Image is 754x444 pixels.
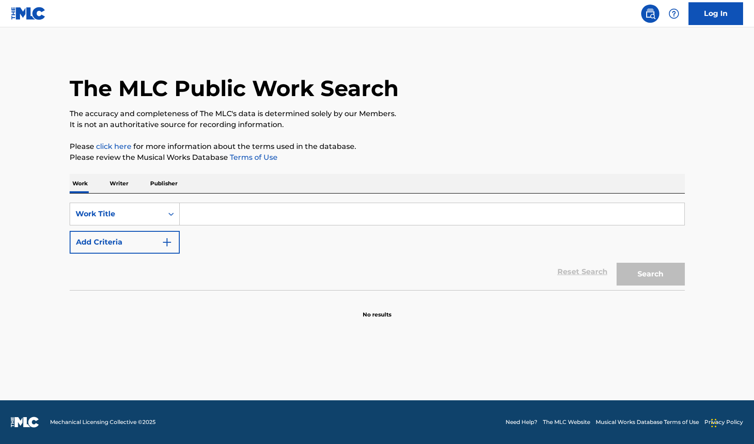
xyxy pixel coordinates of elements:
[147,174,180,193] p: Publisher
[70,203,685,290] form: Search Form
[596,418,699,426] a: Musical Works Database Terms of Use
[107,174,131,193] p: Writer
[96,142,132,151] a: click here
[11,417,39,428] img: logo
[70,119,685,130] p: It is not an authoritative source for recording information.
[711,409,717,437] div: Drag
[641,5,659,23] a: Public Search
[228,153,278,162] a: Terms of Use
[506,418,537,426] a: Need Help?
[363,300,391,319] p: No results
[70,75,399,102] h1: The MLC Public Work Search
[70,152,685,163] p: Please review the Musical Works Database
[665,5,683,23] div: Help
[688,2,743,25] a: Log In
[70,174,91,193] p: Work
[645,8,656,19] img: search
[162,237,172,248] img: 9d2ae6d4665cec9f34b9.svg
[76,209,157,219] div: Work Title
[708,400,754,444] iframe: Chat Widget
[70,231,180,254] button: Add Criteria
[704,418,743,426] a: Privacy Policy
[11,7,46,20] img: MLC Logo
[50,418,156,426] span: Mechanical Licensing Collective © 2025
[543,418,590,426] a: The MLC Website
[70,141,685,152] p: Please for more information about the terms used in the database.
[70,108,685,119] p: The accuracy and completeness of The MLC's data is determined solely by our Members.
[668,8,679,19] img: help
